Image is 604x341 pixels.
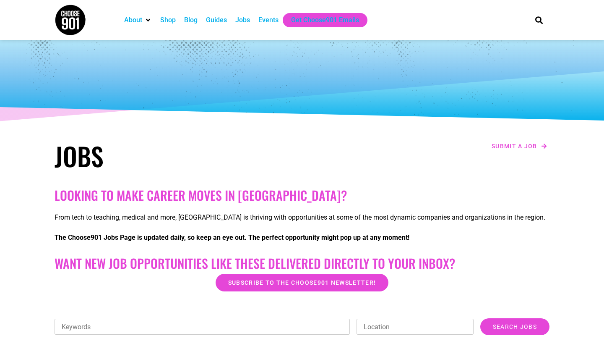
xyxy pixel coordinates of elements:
nav: Main nav [120,13,521,27]
a: Blog [184,15,198,25]
h1: Jobs [55,141,298,171]
strong: The Choose901 Jobs Page is updated daily, so keep an eye out. The perfect opportunity might pop u... [55,233,409,241]
a: Submit a job [489,141,549,152]
h2: Looking to make career moves in [GEOGRAPHIC_DATA]? [55,188,549,203]
div: About [120,13,156,27]
a: Get Choose901 Emails [291,15,359,25]
a: Events [258,15,279,25]
p: From tech to teaching, medical and more, [GEOGRAPHIC_DATA] is thriving with opportunities at some... [55,212,549,223]
a: Jobs [235,15,250,25]
input: Location [357,319,474,335]
a: Subscribe to the Choose901 newsletter! [216,274,388,291]
div: Search [532,13,546,27]
h2: Want New Job Opportunities like these Delivered Directly to your Inbox? [55,256,549,271]
a: About [124,15,142,25]
span: Submit a job [492,143,537,149]
span: Subscribe to the Choose901 newsletter! [228,280,376,286]
input: Search Jobs [480,318,549,335]
a: Guides [206,15,227,25]
a: Shop [160,15,176,25]
input: Keywords [55,319,350,335]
